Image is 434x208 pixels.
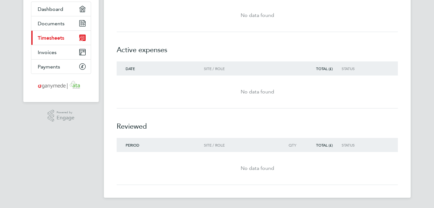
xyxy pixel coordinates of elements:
a: Documents [31,16,91,30]
div: Site / Role [204,143,277,147]
img: ganymedesolutions-logo-retina.png [36,80,86,91]
a: Timesheets [31,31,91,45]
div: Total (£) [305,66,342,71]
h2: Active expenses [117,32,398,61]
span: Powered by [57,110,74,115]
div: Date [117,66,204,71]
a: Dashboard [31,2,91,16]
div: Qty [277,143,305,147]
span: Invoices [38,49,57,55]
div: Status [342,143,381,147]
span: Period [126,142,139,148]
span: Timesheets [38,35,64,41]
div: No data found [117,88,398,96]
div: Site / Role [204,66,277,71]
span: Documents [38,20,65,27]
a: Go to home page [31,80,91,91]
span: Dashboard [38,6,63,12]
span: Engage [57,115,74,121]
h2: Reviewed [117,108,398,138]
div: Status [342,66,381,71]
span: Payments [38,64,60,70]
div: No data found [117,164,398,172]
a: Payments [31,60,91,74]
div: Total (£) [305,143,342,147]
div: No data found [117,12,398,19]
a: Invoices [31,45,91,59]
a: Powered byEngage [48,110,75,122]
